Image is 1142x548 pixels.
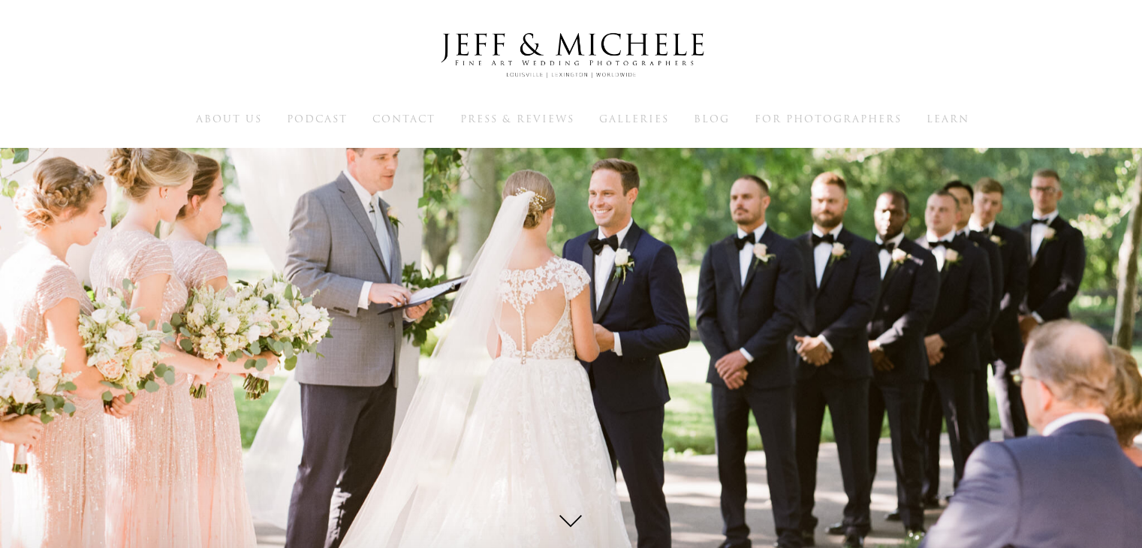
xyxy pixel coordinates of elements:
[694,112,730,126] span: Blog
[287,112,348,126] span: Podcast
[927,112,969,126] span: Learn
[287,112,348,125] a: Podcast
[755,112,902,125] a: For Photographers
[460,112,574,125] a: Press & Reviews
[755,112,902,126] span: For Photographers
[694,112,730,125] a: Blog
[927,112,969,125] a: Learn
[196,112,262,126] span: About Us
[372,112,435,126] span: Contact
[599,112,669,125] a: Galleries
[460,112,574,126] span: Press & Reviews
[196,112,262,125] a: About Us
[599,112,669,126] span: Galleries
[372,112,435,125] a: Contact
[421,19,722,92] img: Louisville Wedding Photographers - Jeff & Michele Wedding Photographers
